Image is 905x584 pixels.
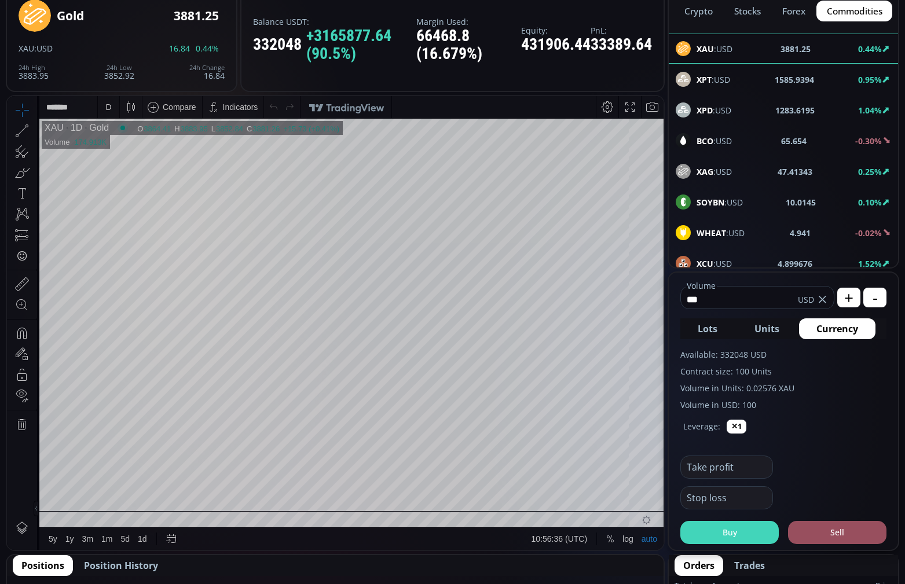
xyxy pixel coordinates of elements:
[837,288,860,307] button: +
[727,420,746,434] button: ✕1
[246,28,273,37] div: 3881.26
[635,438,650,447] div: auto
[680,348,886,361] label: Available: 332048 USD
[155,432,174,454] div: Go to
[631,432,654,454] div: Toggle Auto Scale
[174,9,219,23] div: 3881.25
[75,27,102,37] div: Gold
[697,105,713,116] b: XPD
[38,42,63,50] div: Volume
[697,166,713,177] b: XAG
[697,197,724,208] b: SOYBN
[595,432,611,454] div: Toggle Percentage
[697,166,732,178] span: :USD
[169,44,190,53] span: 16.84
[680,399,886,411] label: Volume in USD: 100
[75,438,86,447] div: 3m
[724,1,771,21] button: stocks
[167,28,173,37] div: H
[754,322,779,336] span: Units
[104,64,134,80] div: 3852.92
[697,258,713,269] b: XCU
[174,28,201,37] div: 3883.95
[788,521,886,544] button: Sell
[57,27,75,37] div: 1D
[209,28,236,37] div: 3852.84
[13,555,73,576] button: Positions
[84,559,158,572] span: Position History
[27,405,32,420] div: Hide Drawings Toolbar
[416,27,521,63] div: 66468.8 (16.679%)
[697,104,731,116] span: :USD
[111,27,121,37] div: Market open
[798,293,814,306] span: USD
[775,104,815,116] b: 1283.6195
[94,438,105,447] div: 1m
[775,74,814,86] b: 1585.9394
[114,438,123,447] div: 5d
[189,64,225,80] div: 16.84
[683,559,715,572] span: Orders
[858,105,882,116] b: 1.04%
[216,6,251,16] div: Indicators
[675,1,723,21] button: crypto
[858,197,882,208] b: 0.10%
[680,365,886,377] label: Contract size: 100 Units
[697,74,730,86] span: :USD
[104,64,134,71] div: 24h Low
[697,258,732,270] span: :USD
[858,166,882,177] b: 0.25%
[156,6,189,16] div: Compare
[196,44,219,53] span: 0.44%
[525,438,580,447] span: 10:56:36 (UTC)
[734,559,765,572] span: Trades
[591,36,652,54] div: 33389.64
[778,258,812,270] b: 4.899676
[19,43,34,54] span: XAU
[737,318,797,339] button: Units
[615,438,626,447] div: log
[726,555,774,576] button: Trades
[240,28,246,37] div: C
[253,17,416,26] label: Balance USDT:
[19,64,49,80] div: 3883.95
[816,1,892,21] button: commodities
[781,135,807,147] b: 65.654
[816,322,858,336] span: Currency
[38,27,57,37] div: XAU
[858,258,882,269] b: 1.52%
[189,64,225,71] div: 24h Change
[75,555,167,576] button: Position History
[697,74,712,85] b: XPT
[58,438,67,447] div: 1y
[131,438,140,447] div: 1d
[697,135,732,147] span: :USD
[67,42,100,50] div: 174.913K
[683,420,720,432] label: Leverage:
[790,227,811,239] b: 4.941
[855,227,882,238] b: -0.02%
[680,521,779,544] button: Buy
[521,36,591,54] div: 431906.44
[863,288,886,307] button: -
[130,28,137,37] div: O
[34,43,53,54] span: :USD
[98,6,104,16] div: D
[697,227,745,239] span: :USD
[858,74,882,85] b: 0.95%
[416,17,521,26] label: Margin Used:
[698,322,717,336] span: Lots
[778,166,812,178] b: 47.41343
[137,28,164,37] div: 3864.41
[276,28,332,37] div: +15.73 (+0.41%)
[42,438,50,447] div: 5y
[521,26,591,35] label: Equity:
[772,1,816,21] button: forex
[697,196,743,208] span: :USD
[799,318,875,339] button: Currency
[204,28,209,37] div: L
[306,27,416,63] span: +3165877.64 (90.5%)
[591,26,652,35] label: PnL:
[10,155,20,166] div: 
[521,432,584,454] button: 10:56:36 (UTC)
